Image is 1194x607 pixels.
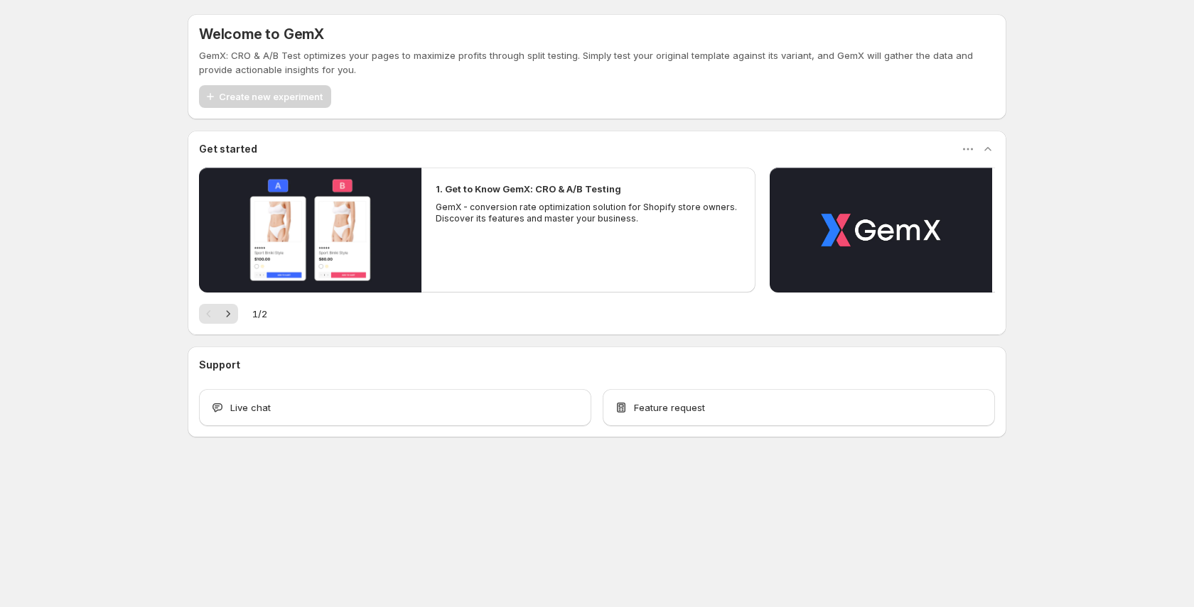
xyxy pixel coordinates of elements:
[634,400,705,415] span: Feature request
[199,26,324,43] h5: Welcome to GemX
[199,304,238,324] nav: Pagination
[230,400,271,415] span: Live chat
[199,168,421,292] button: Play video
[252,307,267,321] span: 1 / 2
[436,202,741,224] p: GemX - conversion rate optimization solution for Shopify store owners. Discover its features and ...
[199,142,257,156] h3: Get started
[218,304,238,324] button: Next
[770,168,992,292] button: Play video
[436,182,621,196] h2: 1. Get to Know GemX: CRO & A/B Testing
[199,48,995,77] p: GemX: CRO & A/B Test optimizes your pages to maximize profits through split testing. Simply test ...
[199,358,240,372] h3: Support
